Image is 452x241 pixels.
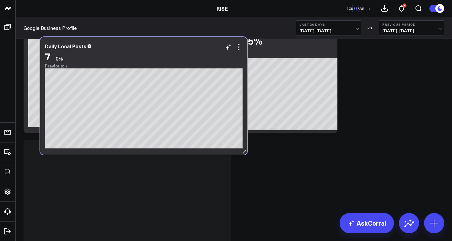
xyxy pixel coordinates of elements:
[402,3,406,8] div: 2
[242,35,262,46] div: 65%
[45,43,86,50] div: Daily Local Posts
[299,28,358,33] span: [DATE] - [DATE]
[217,5,228,12] a: RISE
[45,63,243,68] div: Previous: 7
[296,20,361,35] button: Last 30 Days[DATE]-[DATE]
[365,5,373,12] button: +
[368,6,371,11] span: +
[356,5,364,12] div: RM
[56,55,63,62] div: 0%
[364,26,376,30] div: VS
[382,28,441,33] span: [DATE] - [DATE]
[347,5,355,12] div: CS
[24,24,77,31] a: Google Business Profile
[45,51,51,62] div: 7
[382,23,441,26] b: Previous Period
[299,23,358,26] b: Last 30 Days
[379,20,444,35] button: Previous Period[DATE]-[DATE]
[340,213,394,233] a: AskCorral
